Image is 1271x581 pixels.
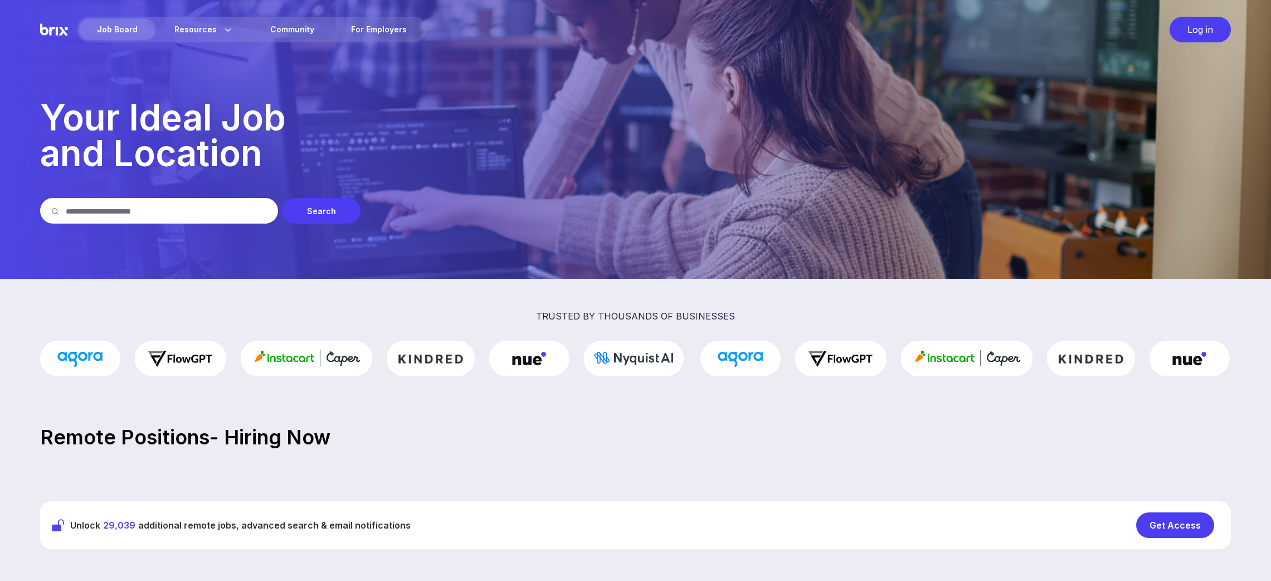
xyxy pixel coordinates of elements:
div: Log in [1170,17,1231,42]
div: Search [283,198,361,224]
a: Get Access [1136,512,1220,538]
div: Get Access [1136,512,1214,538]
p: Your Ideal Job and Location [40,100,1231,171]
span: Unlock additional remote jobs, advanced search & email notifications [70,519,411,532]
img: Brix Logo [40,17,68,42]
span: 29,039 [103,520,135,531]
div: Job Board [79,19,155,40]
a: Community [252,19,332,40]
div: Resources [157,19,251,40]
a: For Employers [333,19,425,40]
a: Log in [1164,17,1231,42]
